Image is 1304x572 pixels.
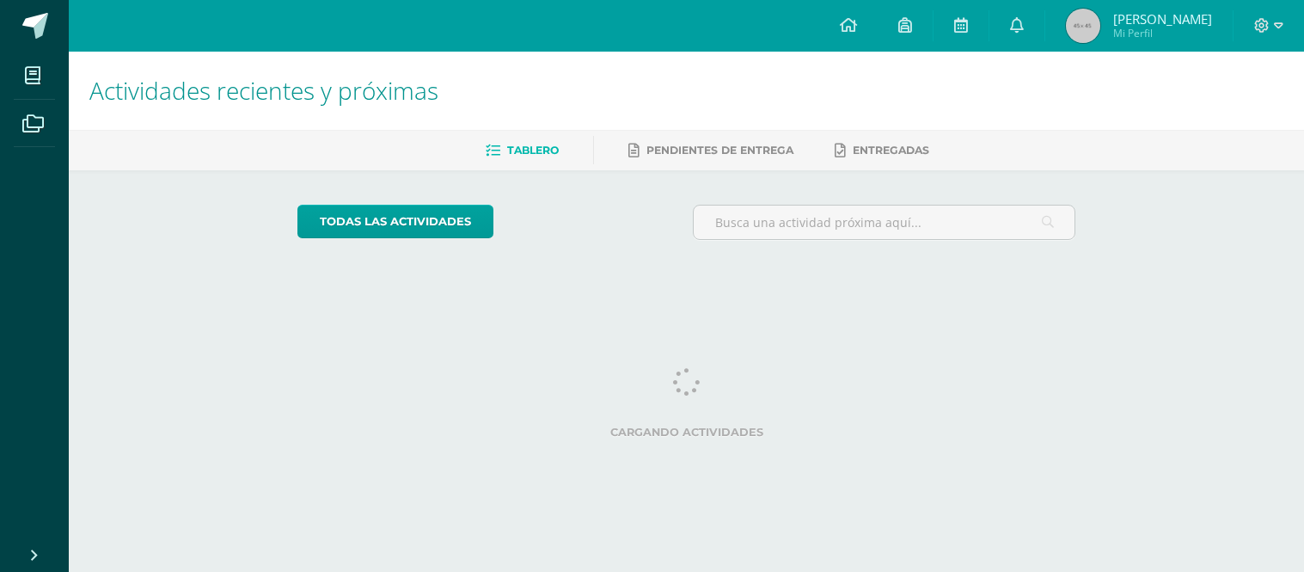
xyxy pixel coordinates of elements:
a: todas las Actividades [297,205,493,238]
span: Entregadas [853,144,929,157]
span: [PERSON_NAME] [1113,10,1212,28]
a: Pendientes de entrega [628,137,793,164]
span: Actividades recientes y próximas [89,74,438,107]
span: Mi Perfil [1113,26,1212,40]
img: 45x45 [1066,9,1100,43]
span: Pendientes de entrega [646,144,793,157]
span: Tablero [507,144,559,157]
a: Entregadas [835,137,929,164]
a: Tablero [486,137,559,164]
label: Cargando actividades [297,426,1075,439]
input: Busca una actividad próxima aquí... [694,206,1074,239]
